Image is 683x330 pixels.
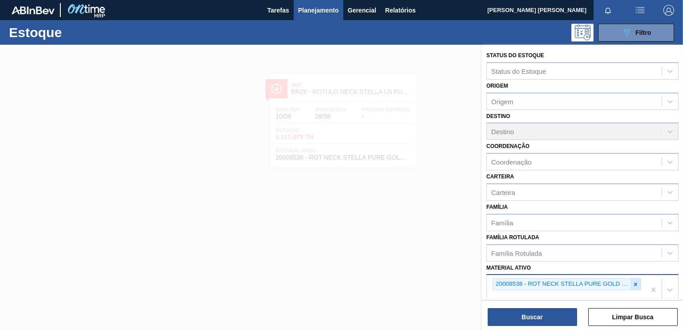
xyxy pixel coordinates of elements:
img: userActions [635,5,645,16]
label: Coordenação [486,143,530,149]
label: Família [486,204,508,210]
div: Origem [491,97,513,105]
button: Filtro [598,24,674,42]
span: Filtro [636,29,651,36]
div: Status do Estoque [491,67,546,75]
label: Material ativo [486,265,531,271]
div: Pogramando: nenhum usuário selecionado [571,24,594,42]
label: Destino [486,113,510,119]
span: Planejamento [298,5,339,16]
span: Relatórios [385,5,416,16]
label: Carteira [486,173,514,180]
span: Tarefas [267,5,289,16]
div: Coordenação [491,158,531,166]
div: Família Rotulada [491,249,542,257]
button: Notificações [594,4,622,17]
label: Status do Estoque [486,52,544,59]
div: 20008538 - ROT NECK STELLA PURE GOLD 330 CX48MIL [493,279,631,290]
label: Origem [486,83,508,89]
div: Carteira [491,188,515,196]
div: Família [491,219,513,226]
label: Família Rotulada [486,234,539,241]
img: Logout [663,5,674,16]
h1: Estoque [9,27,137,38]
img: TNhmsLtSVTkK8tSr43FrP2fwEKptu5GPRR3wAAAABJRU5ErkJggg== [12,6,55,14]
span: Gerencial [348,5,376,16]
